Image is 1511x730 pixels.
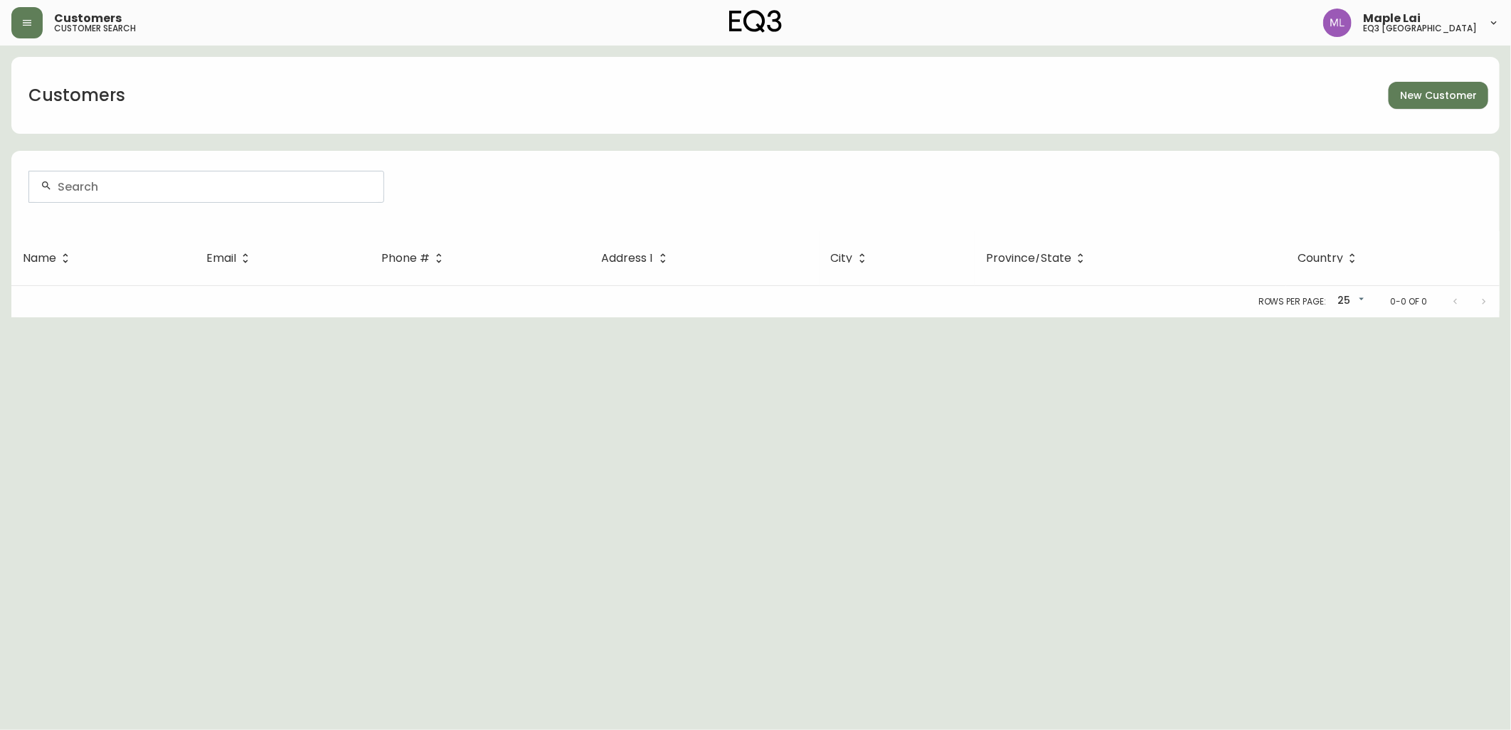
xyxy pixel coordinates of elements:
[831,254,853,263] span: City
[602,254,654,263] span: Address 1
[1258,295,1326,308] p: Rows per page:
[602,252,672,265] span: Address 1
[206,252,255,265] span: Email
[1390,295,1427,308] p: 0-0 of 0
[206,254,236,263] span: Email
[58,180,372,194] input: Search
[54,13,122,24] span: Customers
[1363,13,1421,24] span: Maple Lai
[23,254,56,263] span: Name
[381,254,430,263] span: Phone #
[23,252,75,265] span: Name
[1332,290,1367,313] div: 25
[986,254,1071,263] span: Province/State
[831,252,871,265] span: City
[1298,252,1362,265] span: Country
[1389,82,1488,109] button: New Customer
[729,10,782,33] img: logo
[381,252,448,265] span: Phone #
[986,252,1090,265] span: Province/State
[1298,254,1343,263] span: Country
[54,24,136,33] h5: customer search
[1400,87,1477,105] span: New Customer
[28,83,125,107] h1: Customers
[1323,9,1352,37] img: 61e28cffcf8cc9f4e300d877dd684943
[1363,24,1477,33] h5: eq3 [GEOGRAPHIC_DATA]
